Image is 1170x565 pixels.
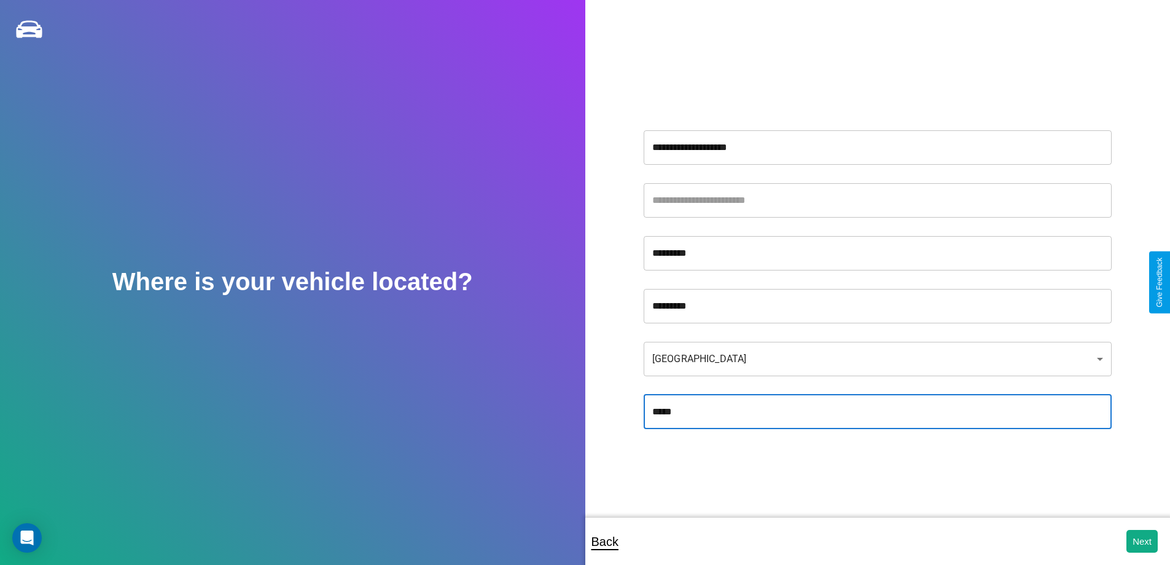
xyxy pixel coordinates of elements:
[1155,258,1164,307] div: Give Feedback
[112,268,473,296] h2: Where is your vehicle located?
[12,523,42,553] div: Open Intercom Messenger
[591,531,618,553] p: Back
[644,342,1112,376] div: [GEOGRAPHIC_DATA]
[1126,530,1158,553] button: Next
